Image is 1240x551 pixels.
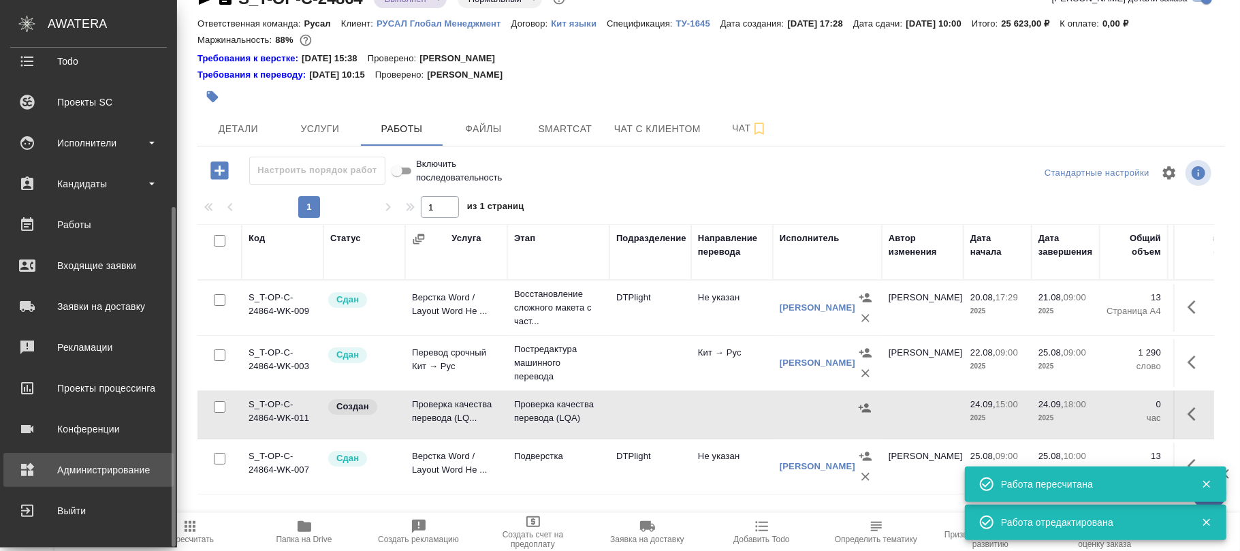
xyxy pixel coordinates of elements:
p: Сдан [336,293,359,306]
a: Конференции [3,412,174,446]
td: [PERSON_NAME] [882,443,964,490]
button: Закрыть [1192,478,1220,490]
div: split button [1041,163,1153,184]
td: Проверка качества перевода (LQ... [405,391,507,439]
button: Закрыть [1192,516,1220,529]
p: [DATE] 15:38 [302,52,368,65]
div: Рекламации [10,337,167,358]
p: Дата создания: [720,18,787,29]
span: Настроить таблицу [1153,157,1186,189]
div: Администрирование [10,460,167,480]
p: Создан [336,400,369,413]
span: Определить тематику [835,535,917,544]
button: Сгруппировать [412,232,426,246]
div: Выйти [10,501,167,521]
button: Пересчитать [133,513,247,551]
span: Чат [717,120,782,137]
p: РУСАЛ Глобал Менеджмент [377,18,511,29]
span: Пересчитать [165,535,214,544]
p: Страница А4 [1107,463,1161,477]
p: 2025 [970,463,1025,477]
div: Работа пересчитана [1001,477,1181,491]
button: Здесь прячутся важные кнопки [1179,291,1212,324]
p: 2025 [970,304,1025,318]
div: Менеджер проверил работу исполнителя, передает ее на следующий этап [327,450,398,468]
span: Smartcat [532,121,598,138]
p: 09:00 [1064,292,1086,302]
button: Здесь прячутся важные кнопки [1179,346,1212,379]
td: Кит → Рус [691,339,773,387]
a: Todo [3,44,174,78]
p: 2025 [1038,463,1093,477]
p: 24.09, [1038,399,1064,409]
div: Услуга [451,232,481,245]
button: Призвать менеджера по развитию [934,513,1048,551]
button: Создать рекламацию [362,513,476,551]
div: Проекты SC [10,92,167,112]
p: Маржинальность: [197,35,275,45]
button: 2597.00 RUB; [297,31,315,49]
p: 21.08, [1038,292,1064,302]
a: Заявки на доставку [3,289,174,324]
a: [PERSON_NAME] [780,358,855,368]
button: Папка на Drive [247,513,362,551]
button: Добавить работу [201,157,238,185]
div: Этап [514,232,535,245]
p: [DATE] 17:28 [787,18,853,29]
span: Услуги [287,121,353,138]
p: Восстановление сложного макета с част... [514,287,603,328]
div: Todo [10,51,167,72]
p: [DATE] 10:00 [906,18,972,29]
p: К оплате: [1060,18,1103,29]
p: час [1107,411,1161,425]
p: 88% [275,35,296,45]
p: 0,00 ₽ [1102,18,1139,29]
p: Клиент: [341,18,377,29]
span: Файлы [451,121,516,138]
div: Исполнители [10,133,167,153]
p: Спецификация: [607,18,675,29]
p: 2025 [970,411,1025,425]
p: Кит языки [551,18,607,29]
div: Заказ еще не согласован с клиентом, искать исполнителей рано [327,398,398,416]
div: Дата начала [970,232,1025,259]
div: Работы [10,215,167,235]
p: 20.08, [970,292,996,302]
td: S_T-OP-C-24864-WK-007 [242,443,323,490]
p: 25.08, [970,451,996,461]
a: [PERSON_NAME] [780,461,855,471]
p: Договор: [511,18,552,29]
p: 13 [1107,450,1161,463]
button: Добавить Todo [705,513,819,551]
td: Верстка Word / Layout Word Не ... [405,284,507,332]
a: Требования к переводу: [197,68,309,82]
p: [DATE] 10:15 [309,68,375,82]
p: Ответственная команда: [197,18,304,29]
div: Конференции [10,419,167,439]
div: Менеджер проверил работу исполнителя, передает ее на следующий этап [327,291,398,309]
p: 09:00 [996,451,1018,461]
p: 22.08, [970,347,996,358]
span: Детали [206,121,271,138]
p: слово [1107,360,1161,373]
p: 09:00 [1064,347,1086,358]
p: Сдан [336,452,359,465]
a: Входящие заявки [3,249,174,283]
p: Русал [304,18,341,29]
div: Заявки на доставку [10,296,167,317]
p: 09:00 [996,347,1018,358]
p: Дата сдачи: [853,18,906,29]
button: Назначить [855,398,875,418]
p: 13 [1107,291,1161,304]
p: Страница А4 [1107,304,1161,318]
p: 15:00 [996,399,1018,409]
p: 18:00 [1064,399,1086,409]
div: Статус [330,232,361,245]
div: AWATERA [48,10,177,37]
span: Создать счет на предоплату [484,530,582,549]
div: Входящие заявки [10,255,167,276]
p: Проверка качества перевода (LQA) [514,398,603,425]
div: Дата завершения [1038,232,1093,259]
span: Работы [369,121,434,138]
button: Назначить [855,343,876,363]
